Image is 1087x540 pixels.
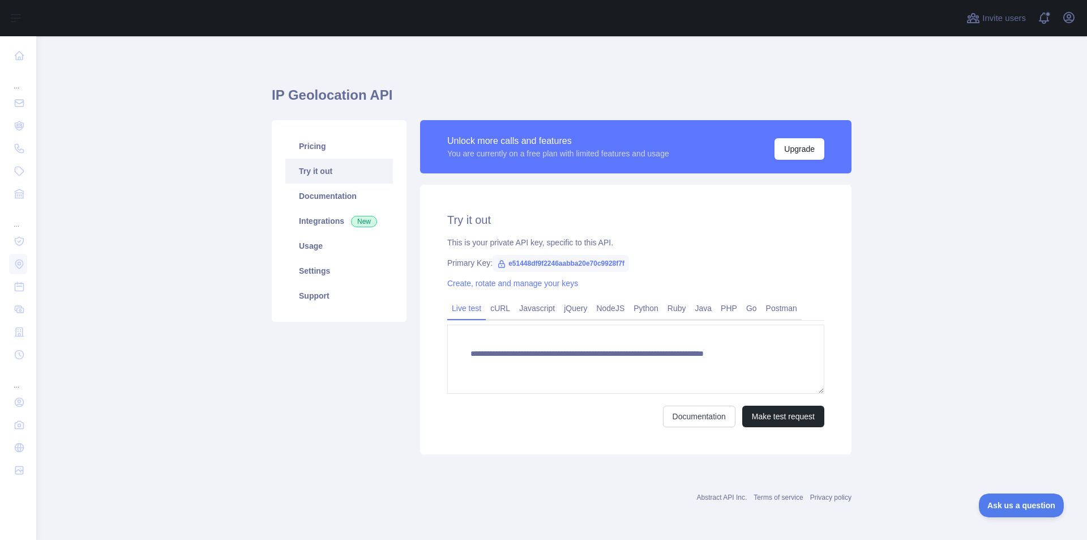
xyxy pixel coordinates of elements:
span: Invite users [982,12,1026,25]
iframe: Toggle Customer Support [979,494,1064,517]
a: Live test [447,299,486,317]
a: Support [285,283,393,308]
a: Documentation [285,184,393,209]
div: Unlock more calls and features [447,134,669,148]
a: Java [691,299,717,317]
button: Invite users [964,9,1028,27]
div: ... [9,68,27,91]
a: Javascript [515,299,559,317]
h1: IP Geolocation API [272,86,851,113]
a: NodeJS [592,299,629,317]
div: ... [9,367,27,390]
a: Try it out [285,159,393,184]
a: Documentation [663,406,735,427]
button: Upgrade [774,138,824,160]
a: Go [742,299,761,317]
div: Primary Key: [447,257,824,269]
div: You are currently on a free plan with limited features and usage [447,148,669,159]
a: Privacy policy [810,494,851,501]
a: Postman [761,299,802,317]
a: cURL [486,299,515,317]
a: jQuery [559,299,592,317]
a: Settings [285,258,393,283]
a: Python [629,299,663,317]
span: New [351,216,377,227]
button: Make test request [742,406,824,427]
div: This is your private API key, specific to this API. [447,237,824,248]
a: Terms of service [754,494,803,501]
a: Usage [285,233,393,258]
div: ... [9,206,27,229]
a: PHP [716,299,742,317]
h2: Try it out [447,212,824,228]
a: Abstract API Inc. [697,494,747,501]
a: Ruby [663,299,691,317]
a: Pricing [285,134,393,159]
span: e51448df9f2246aabba20e70c9928f7f [493,255,629,272]
a: Integrations New [285,209,393,233]
a: Create, rotate and manage your keys [447,279,578,288]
